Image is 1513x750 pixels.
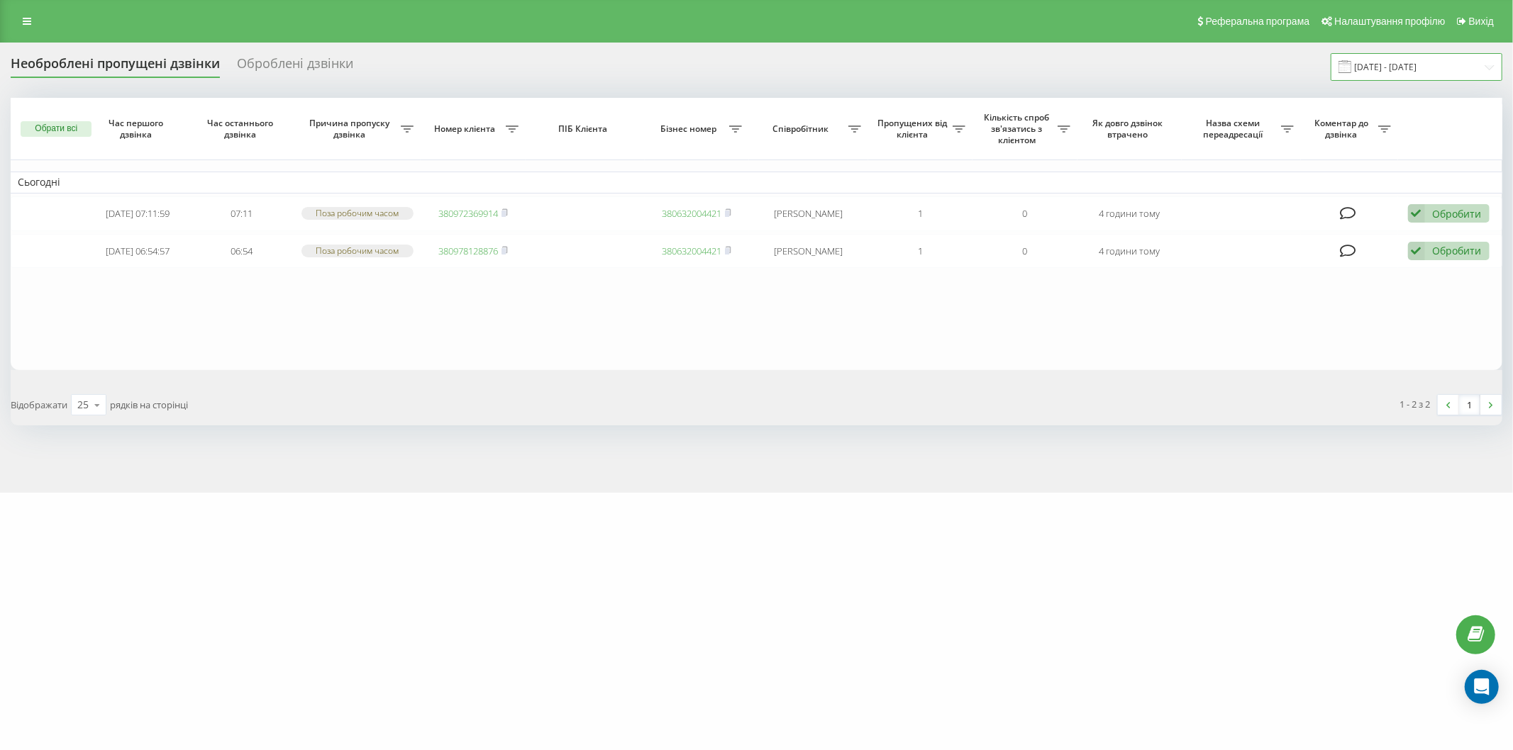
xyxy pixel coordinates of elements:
[756,123,848,135] span: Співробітник
[189,234,294,269] td: 06:54
[662,245,721,257] a: 380632004421
[1465,670,1499,704] div: Open Intercom Messenger
[1206,16,1310,27] span: Реферальна програма
[1189,118,1281,140] span: Назва схеми переадресації
[11,398,67,411] span: Відображати
[11,56,220,78] div: Необроблені пропущені дзвінки
[301,245,414,257] div: Поза робочим часом
[1334,16,1445,27] span: Налаштування профілю
[77,398,89,412] div: 25
[85,234,189,269] td: [DATE] 06:54:57
[1308,118,1378,140] span: Коментар до дзвінка
[11,172,1502,193] td: Сьогодні
[1433,244,1482,257] div: Обробити
[97,118,178,140] span: Час першого дзвінка
[438,245,498,257] a: 380978128876
[875,118,953,140] span: Пропущених від клієнта
[749,234,868,269] td: [PERSON_NAME]
[110,398,188,411] span: рядків на сторінці
[301,118,401,140] span: Причина пропуску дзвінка
[1089,118,1170,140] span: Як довго дзвінок втрачено
[538,123,632,135] span: ПІБ Клієнта
[662,207,721,220] a: 380632004421
[428,123,505,135] span: Номер клієнта
[1459,395,1480,415] a: 1
[972,196,1077,231] td: 0
[21,121,92,137] button: Обрати всі
[201,118,282,140] span: Час останнього дзвінка
[868,196,972,231] td: 1
[189,196,294,231] td: 07:11
[85,196,189,231] td: [DATE] 07:11:59
[868,234,972,269] td: 1
[237,56,353,78] div: Оброблені дзвінки
[980,112,1057,145] span: Кількість спроб зв'язатись з клієнтом
[652,123,729,135] span: Бізнес номер
[1469,16,1494,27] span: Вихід
[1077,234,1182,269] td: 4 години тому
[1433,207,1482,220] div: Обробити
[1400,397,1431,411] div: 1 - 2 з 2
[972,234,1077,269] td: 0
[301,207,414,219] div: Поза робочим часом
[438,207,498,220] a: 380972369914
[1077,196,1182,231] td: 4 години тому
[749,196,868,231] td: [PERSON_NAME]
